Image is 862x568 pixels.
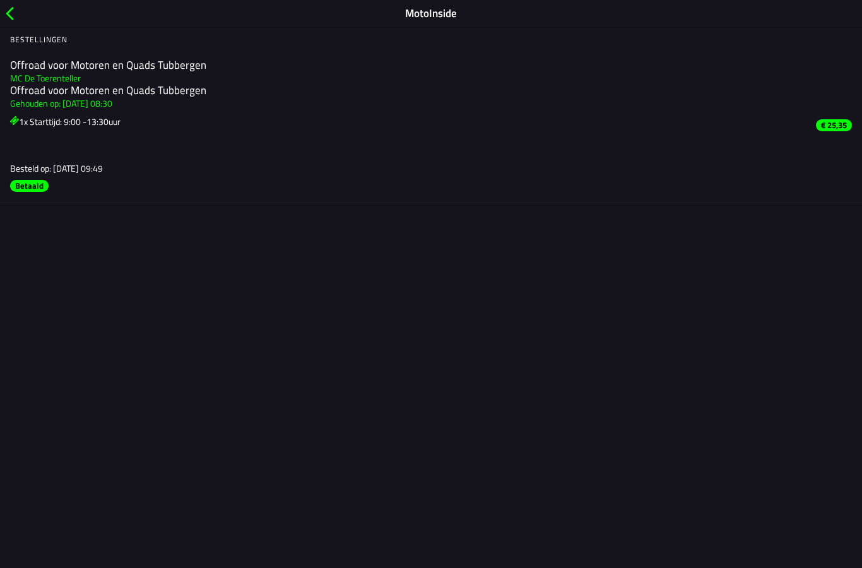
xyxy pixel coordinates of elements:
ion-badge: € 25,35 [816,119,852,131]
ion-badge: Betaald [10,180,49,192]
h3: 1x Starttijd: 9:00 -13:30uur [10,115,806,129]
h3: Besteld op: [DATE] 09:49 [10,162,806,175]
h2: Offroad voor Motoren en Quads Tubbergen [10,59,806,71]
h2: Offroad voor Motoren en Quads Tubbergen [10,84,806,97]
h3: Gehouden op: [DATE] 08:30 [10,97,806,110]
ion-label: Bestellingen [10,34,68,45]
h3: MC De Toerenteller [10,71,806,85]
